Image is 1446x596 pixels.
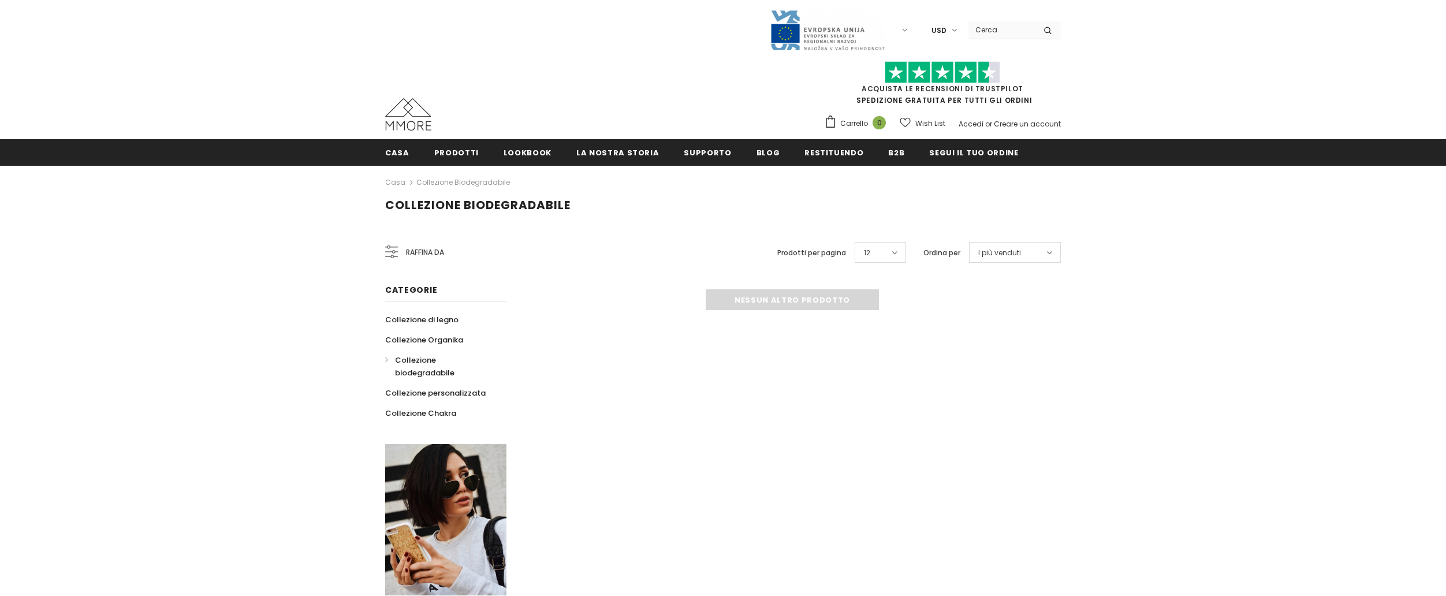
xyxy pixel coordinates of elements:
span: Prodotti [434,147,479,158]
span: supporto [684,147,731,158]
a: Segui il tuo ordine [929,139,1018,165]
img: Casi MMORE [385,98,431,131]
span: Restituendo [804,147,863,158]
span: Raffina da [406,246,444,259]
a: Blog [756,139,780,165]
a: Wish List [900,113,945,133]
a: Collezione biodegradabile [385,350,494,383]
span: Blog [756,147,780,158]
a: Javni Razpis [770,25,885,35]
span: 12 [864,247,870,259]
a: Casa [385,139,409,165]
span: Collezione biodegradabile [385,197,571,213]
span: SPEDIZIONE GRATUITA PER TUTTI GLI ORDINI [824,66,1061,105]
a: Collezione biodegradabile [416,177,510,187]
a: Carrello 0 [824,115,892,132]
a: B2B [888,139,904,165]
a: Collezione Chakra [385,403,456,423]
a: supporto [684,139,731,165]
span: La nostra storia [576,147,659,158]
span: B2B [888,147,904,158]
span: Collezione Chakra [385,408,456,419]
label: Ordina per [923,247,960,259]
span: USD [931,25,946,36]
a: Collezione di legno [385,310,459,330]
a: Accedi [959,119,983,129]
label: Prodotti per pagina [777,247,846,259]
a: Restituendo [804,139,863,165]
span: Collezione di legno [385,314,459,325]
span: Segui il tuo ordine [929,147,1018,158]
a: Prodotti [434,139,479,165]
span: 0 [873,116,886,129]
span: Collezione Organika [385,334,463,345]
span: Collezione personalizzata [385,388,486,398]
span: Categorie [385,284,437,296]
img: Javni Razpis [770,9,885,51]
span: I più venduti [978,247,1021,259]
a: Acquista le recensioni di TrustPilot [862,84,1023,94]
span: Wish List [915,118,945,129]
span: Lookbook [504,147,551,158]
img: Fidati di Pilot Stars [885,61,1000,84]
a: Collezione personalizzata [385,383,486,403]
span: Collezione biodegradabile [395,355,454,378]
input: Search Site [968,21,1035,38]
span: Carrello [840,118,868,129]
a: La nostra storia [576,139,659,165]
span: or [985,119,992,129]
a: Creare un account [994,119,1061,129]
a: Collezione Organika [385,330,463,350]
span: Casa [385,147,409,158]
a: Casa [385,176,405,189]
a: Lookbook [504,139,551,165]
